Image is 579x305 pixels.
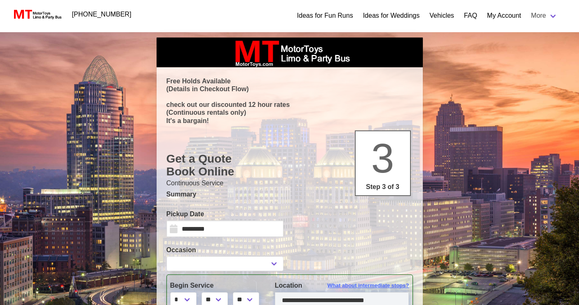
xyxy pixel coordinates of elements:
a: FAQ [464,11,477,21]
span: Location [275,282,302,289]
img: MotorToys Logo [12,9,62,20]
p: (Continuous rentals only) [166,109,413,116]
p: Step 3 of 3 [359,182,407,192]
a: Ideas for Weddings [363,11,420,21]
span: 3 [371,135,394,181]
label: Begin Service [170,281,263,291]
a: [PHONE_NUMBER] [67,6,136,23]
a: Ideas for Fun Runs [297,11,353,21]
p: Summary [166,189,413,199]
p: Free Holds Available [166,77,413,85]
span: What about intermediate stops? [328,281,409,290]
label: Occasion [166,245,284,255]
p: (Details in Checkout Flow) [166,85,413,93]
a: My Account [487,11,521,21]
a: Vehicles [429,11,454,21]
img: box_logo_brand.jpeg [228,38,352,67]
a: More [526,7,563,24]
p: Continuous Service [166,178,413,188]
h1: Get a Quote Book Online [166,152,413,178]
p: check out our discounted 12 hour rates [166,101,413,109]
label: Pickup Date [166,209,284,219]
p: It's a bargain! [166,117,413,125]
